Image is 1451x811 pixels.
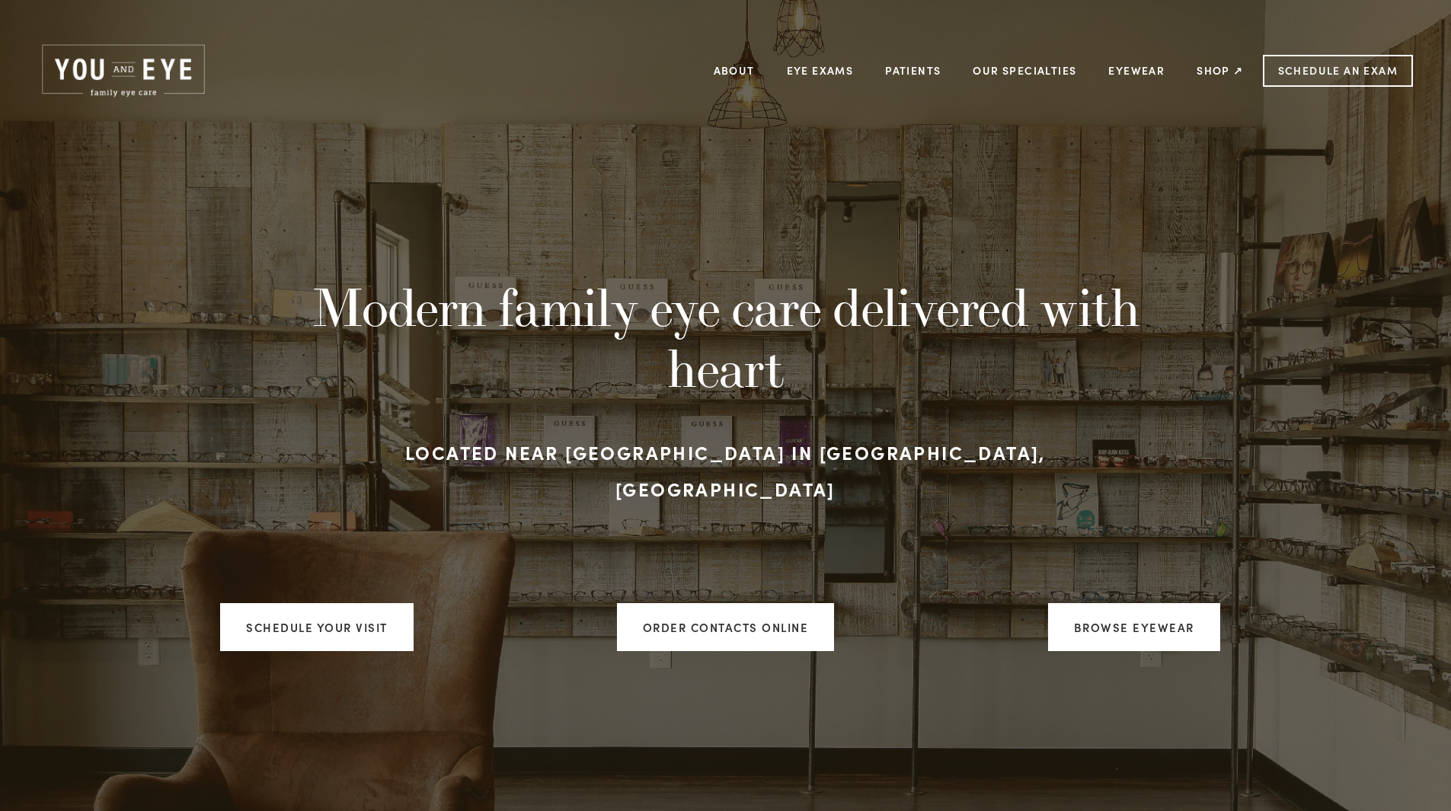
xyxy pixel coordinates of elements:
[307,276,1145,399] h1: Modern family eye care delivered with heart
[973,63,1076,78] a: Our Specialties
[1048,603,1220,651] a: Browse Eyewear
[787,59,854,82] a: Eye Exams
[1197,59,1243,82] a: Shop ↗
[405,439,1052,501] strong: Located near [GEOGRAPHIC_DATA] in [GEOGRAPHIC_DATA], [GEOGRAPHIC_DATA]
[220,603,414,651] a: Schedule your visit
[1108,59,1165,82] a: Eyewear
[714,59,755,82] a: About
[885,59,941,82] a: Patients
[1263,55,1413,87] a: Schedule an Exam
[617,603,835,651] a: ORDER CONTACTS ONLINE
[38,42,209,100] img: Rochester, MN | You and Eye | Family Eye Care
